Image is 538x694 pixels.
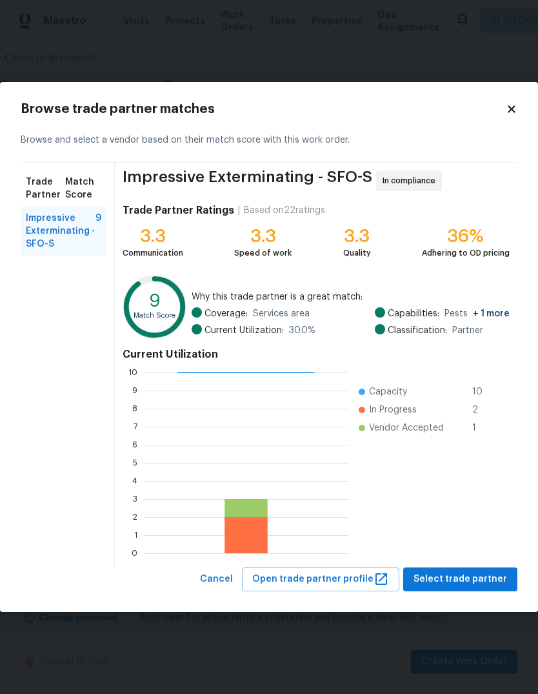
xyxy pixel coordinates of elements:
span: + 1 more [473,309,510,318]
button: Select trade partner [403,567,517,591]
text: 3 [133,495,137,503]
span: Capabilities: [388,307,439,320]
h2: Browse trade partner matches [21,103,506,116]
div: | [234,204,244,217]
span: Impressive Exterminating - SFO-S [26,212,95,250]
h4: Trade Partner Ratings [123,204,234,217]
div: Browse and select a vendor based on their match score with this work order. [21,118,517,163]
text: 4 [132,477,137,485]
span: Classification: [388,324,447,337]
span: Vendor Accepted [369,422,444,434]
text: 10 [128,369,137,376]
text: 9 [132,387,137,394]
span: Why this trade partner is a great match: [192,291,510,303]
text: 8 [132,405,137,413]
text: 6 [132,441,137,449]
text: 2 [133,513,137,521]
text: Match Score [134,312,175,319]
div: Speed of work [234,247,292,260]
div: 3.3 [343,230,371,243]
span: Trade Partner [26,176,65,201]
div: Adhering to OD pricing [422,247,510,260]
text: 7 [134,423,137,431]
span: Cancel [200,571,233,587]
span: 10 [472,385,493,398]
div: 3.3 [123,230,183,243]
div: 3.3 [234,230,292,243]
span: Current Utilization: [204,324,284,337]
h4: Current Utilization [123,348,510,361]
span: Select trade partner [413,571,507,587]
text: 1 [134,531,137,539]
div: Communication [123,247,183,260]
span: In Progress [369,403,417,416]
div: Based on 22 ratings [244,204,325,217]
span: 2 [472,403,493,416]
span: Pests [444,307,510,320]
span: Coverage: [204,307,248,320]
span: Match Score [65,176,101,201]
span: In compliance [383,174,441,187]
span: 30.0 % [289,324,315,337]
span: Services area [253,307,310,320]
div: Quality [343,247,371,260]
span: Capacity [369,385,407,398]
button: Cancel [195,567,238,591]
div: 36% [422,230,510,243]
text: 5 [133,459,137,467]
span: 9 [95,212,101,250]
span: Open trade partner profile [252,571,389,587]
text: 0 [132,549,137,557]
span: Partner [452,324,483,337]
button: Open trade partner profile [242,567,399,591]
span: 1 [472,422,493,434]
span: Impressive Exterminating - SFO-S [123,170,372,191]
text: 9 [149,293,160,311]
